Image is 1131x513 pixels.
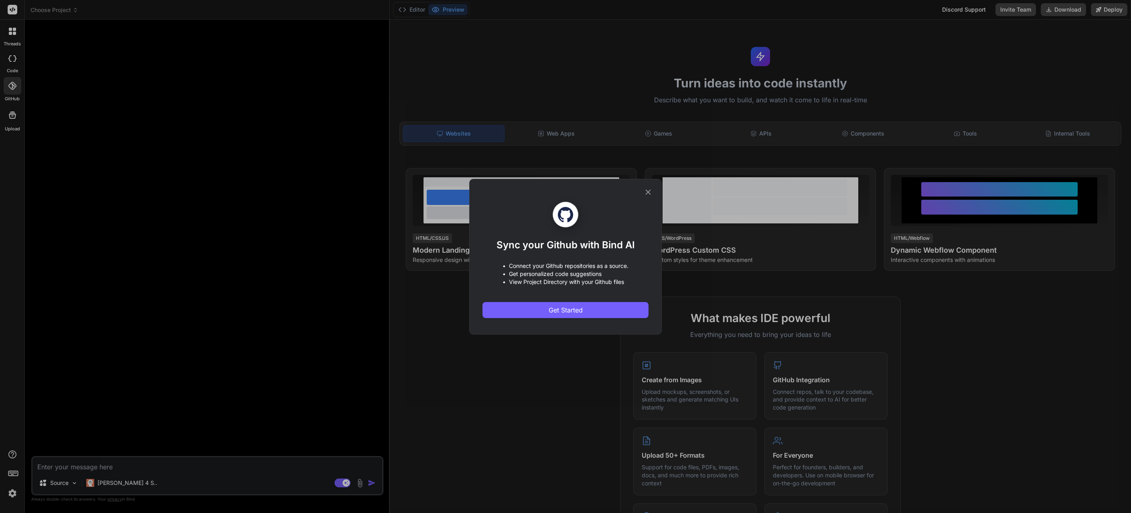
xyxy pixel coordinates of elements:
[503,278,628,286] p: • View Project Directory with your Github files
[497,239,635,251] h1: Sync your Github with Bind AI
[549,305,583,315] span: Get Started
[503,262,628,270] p: • Connect your Github repositories as a source.
[482,302,649,318] button: Get Started
[503,270,628,278] p: • Get personalized code suggestions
